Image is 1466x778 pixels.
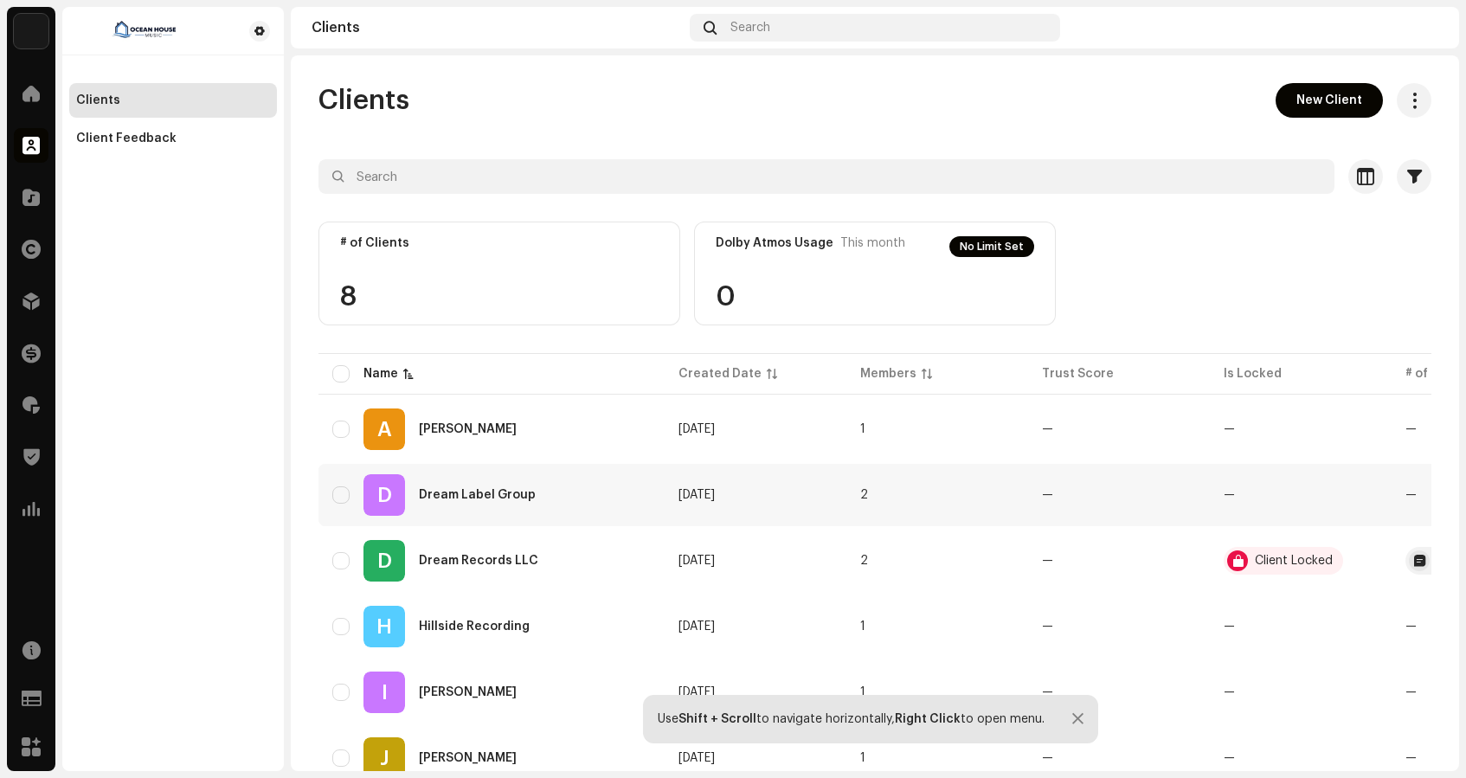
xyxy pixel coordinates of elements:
[678,423,715,435] span: Aug 22, 2025
[419,620,530,633] div: Hillside Recording
[419,423,517,435] div: Alex Zimmerman
[860,555,868,567] span: 2
[318,83,409,118] span: Clients
[1411,14,1438,42] img: 887059f4-5702-4919-b727-2cffe1eac67b
[678,620,715,633] span: Sep 10, 2025
[312,21,683,35] div: Clients
[840,236,905,250] span: This month
[895,713,961,725] strong: Right Click
[860,423,865,435] span: 1
[363,672,405,713] div: I
[1224,423,1378,435] re-a-table-badge: —
[678,752,715,764] span: Sep 20, 2025
[419,686,517,698] div: Ian Austin
[69,121,277,156] re-m-nav-item: Client Feedback
[860,365,916,383] div: Members
[419,489,536,501] div: Dream Label Group
[76,21,222,42] img: 1700079e-4ef0-4080-9f73-176accfd31fe
[678,713,756,725] strong: Shift + Scroll
[658,712,1045,726] div: Use to navigate horizontally, to open menu.
[1296,83,1362,118] span: New Client
[678,365,762,383] div: Created Date
[340,236,659,250] div: # of Clients
[363,365,398,383] div: Name
[1042,423,1196,435] re-a-table-badge: —
[14,14,48,48] img: ba8ebd69-4295-4255-a456-837fa49e70b0
[1042,686,1196,698] re-a-table-badge: —
[860,620,865,633] span: 1
[318,222,680,325] re-o-card-value: # of Clients
[1042,620,1196,633] re-a-table-badge: —
[363,408,405,450] div: A
[960,241,1024,252] span: No Limit Set
[1224,686,1378,698] re-a-table-badge: —
[363,474,405,516] div: D
[419,752,517,764] div: John Long
[678,489,715,501] span: Aug 29, 2025
[860,686,865,698] span: 1
[730,21,770,35] span: Search
[716,236,833,250] div: Dolby Atmos Usage
[76,93,120,107] div: Clients
[1276,83,1383,118] button: New Client
[1224,489,1378,501] re-a-table-badge: —
[1224,752,1378,764] re-a-table-badge: —
[860,752,865,764] span: 1
[1224,620,1378,633] re-a-table-badge: —
[318,159,1334,194] input: Search
[1042,752,1196,764] re-a-table-badge: —
[860,489,868,501] span: 2
[1255,555,1333,567] div: Client Locked
[363,540,405,582] div: D
[678,686,715,698] span: Oct 8, 2025
[363,606,405,647] div: H
[678,555,715,567] span: Aug 14, 2025
[1042,555,1196,567] re-a-table-badge: —
[1042,489,1196,501] re-a-table-badge: —
[419,555,538,567] div: Dream Records LLC
[69,83,277,118] re-m-nav-item: Clients
[76,132,177,145] div: Client Feedback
